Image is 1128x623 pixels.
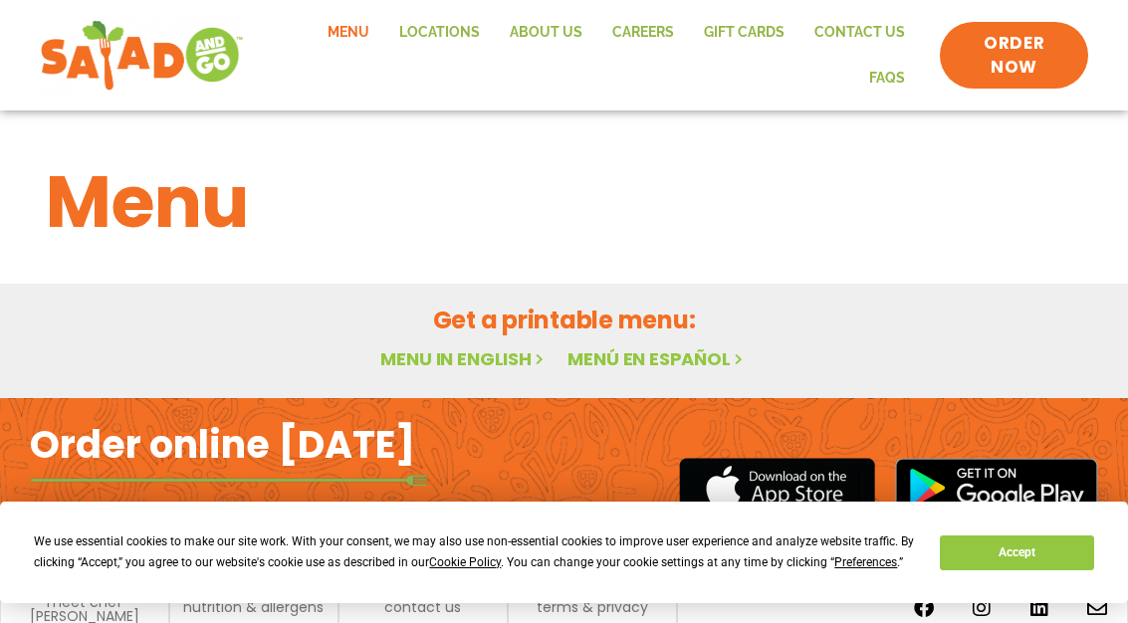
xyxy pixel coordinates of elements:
[380,346,548,371] a: Menu in English
[895,458,1098,518] img: google_play
[495,10,597,56] a: About Us
[834,555,897,569] span: Preferences
[960,32,1068,80] span: ORDER NOW
[264,10,920,101] nav: Menu
[34,531,916,573] div: We use essential cookies to make our site work. With your consent, we may also use non-essential ...
[940,535,1093,570] button: Accept
[854,56,920,102] a: FAQs
[429,555,501,569] span: Cookie Policy
[689,10,799,56] a: GIFT CARDS
[30,475,428,486] img: fork
[11,595,158,623] a: meet chef [PERSON_NAME]
[30,420,415,469] h2: Order online [DATE]
[799,10,920,56] a: Contact Us
[40,16,244,96] img: new-SAG-logo-768×292
[567,346,747,371] a: Menú en español
[679,455,875,519] img: appstore
[313,10,384,56] a: Menu
[183,600,324,614] a: nutrition & allergens
[30,500,284,555] h2: Download the app
[46,148,1083,256] h1: Menu
[46,303,1083,337] h2: Get a printable menu:
[384,600,461,614] a: contact us
[384,10,495,56] a: Locations
[537,600,648,614] a: terms & privacy
[940,22,1088,90] a: ORDER NOW
[597,10,689,56] a: Careers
